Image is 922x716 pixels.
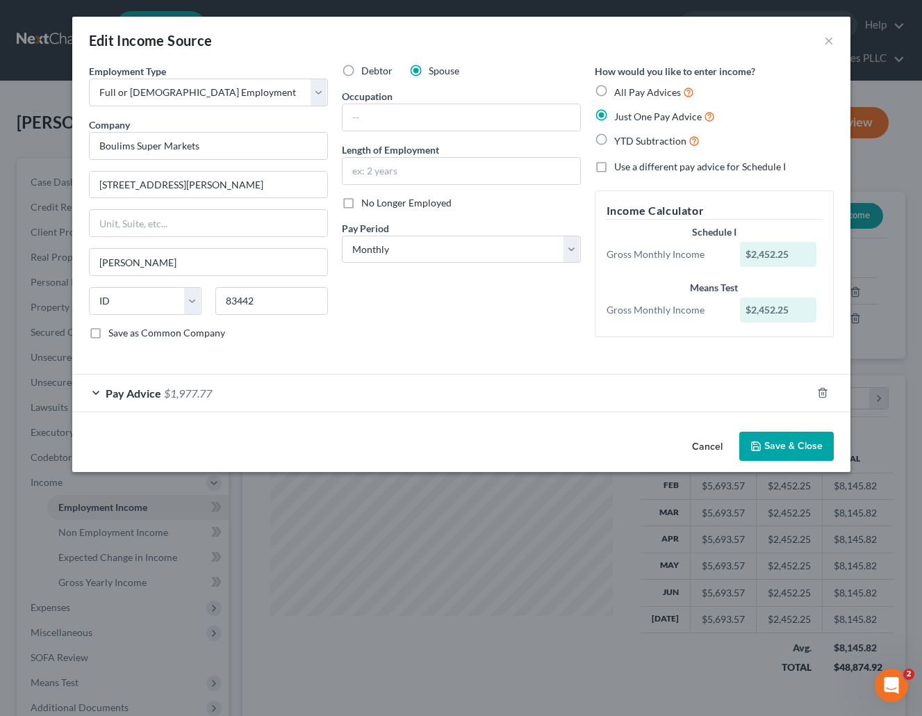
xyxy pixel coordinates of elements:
[89,31,213,50] div: Edit Income Source
[89,132,328,160] input: Search company by name...
[607,281,822,295] div: Means Test
[740,298,816,323] div: $2,452.25
[90,172,327,198] input: Enter address...
[614,86,681,98] span: All Pay Advices
[106,387,161,400] span: Pay Advice
[342,89,393,104] label: Occupation
[607,225,822,239] div: Schedule I
[343,104,580,131] input: --
[108,327,225,339] span: Save as Common Company
[614,135,686,147] span: YTD Subtraction
[903,669,914,680] span: 2
[361,65,393,76] span: Debtor
[740,242,816,267] div: $2,452.25
[600,303,734,317] div: Gross Monthly Income
[343,158,580,184] input: ex: 2 years
[600,247,734,261] div: Gross Monthly Income
[89,119,130,131] span: Company
[614,161,786,172] span: Use a different pay advice for Schedule I
[361,197,452,209] span: No Longer Employed
[824,32,834,49] button: ×
[89,65,166,77] span: Employment Type
[614,111,702,122] span: Just One Pay Advice
[681,433,734,461] button: Cancel
[90,249,327,275] input: Enter city...
[342,222,389,234] span: Pay Period
[739,432,834,461] button: Save & Close
[342,143,439,157] label: Length of Employment
[595,64,755,79] label: How would you like to enter income?
[164,387,212,400] span: $1,977.77
[215,287,328,315] input: Enter zip...
[429,65,459,76] span: Spouse
[607,202,822,220] h5: Income Calculator
[875,669,908,702] iframe: Intercom live chat
[90,210,327,236] input: Unit, Suite, etc...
